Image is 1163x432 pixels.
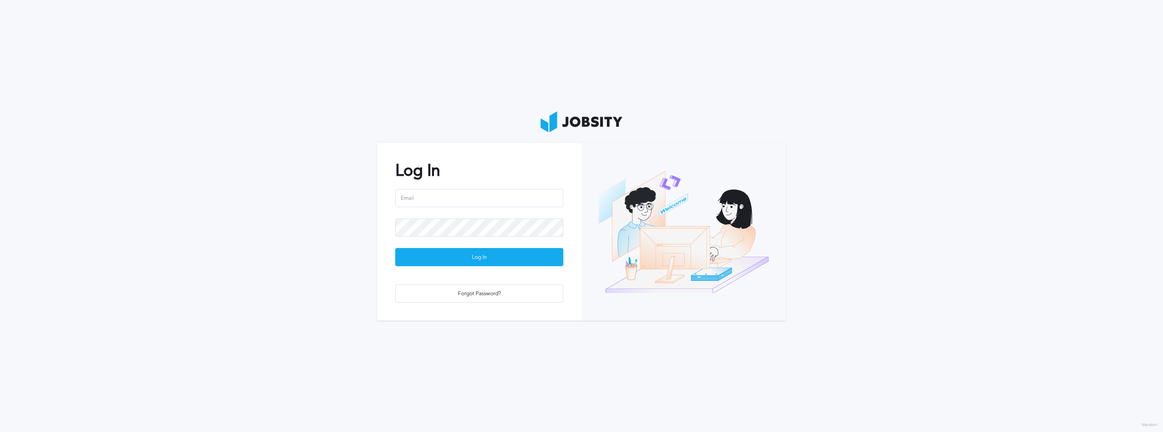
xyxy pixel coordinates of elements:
[396,285,563,303] div: Forgot Password?
[396,248,563,267] div: Log In
[395,161,563,180] h2: Log In
[1142,422,1158,428] label: Version:
[395,189,563,207] input: Email
[395,248,563,266] button: Log In
[395,284,563,303] button: Forgot Password?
